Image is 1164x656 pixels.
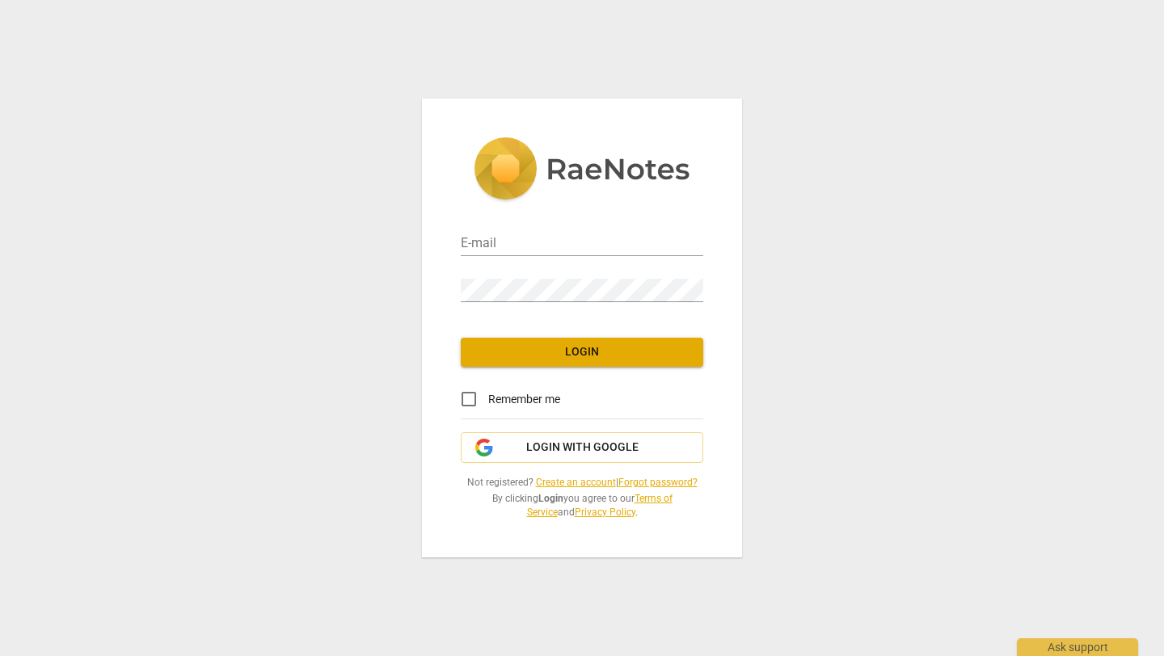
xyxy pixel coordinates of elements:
span: Not registered? | [461,476,703,490]
span: Login with Google [526,439,639,456]
div: Ask support [1017,638,1138,656]
b: Login [538,493,563,504]
a: Create an account [536,477,616,488]
a: Forgot password? [618,477,698,488]
button: Login [461,338,703,367]
a: Terms of Service [527,493,673,518]
span: By clicking you agree to our and . [461,492,703,519]
img: 5ac2273c67554f335776073100b6d88f.svg [474,137,690,204]
button: Login with Google [461,432,703,463]
span: Remember me [488,391,560,408]
a: Privacy Policy [575,507,635,518]
span: Login [474,344,690,360]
